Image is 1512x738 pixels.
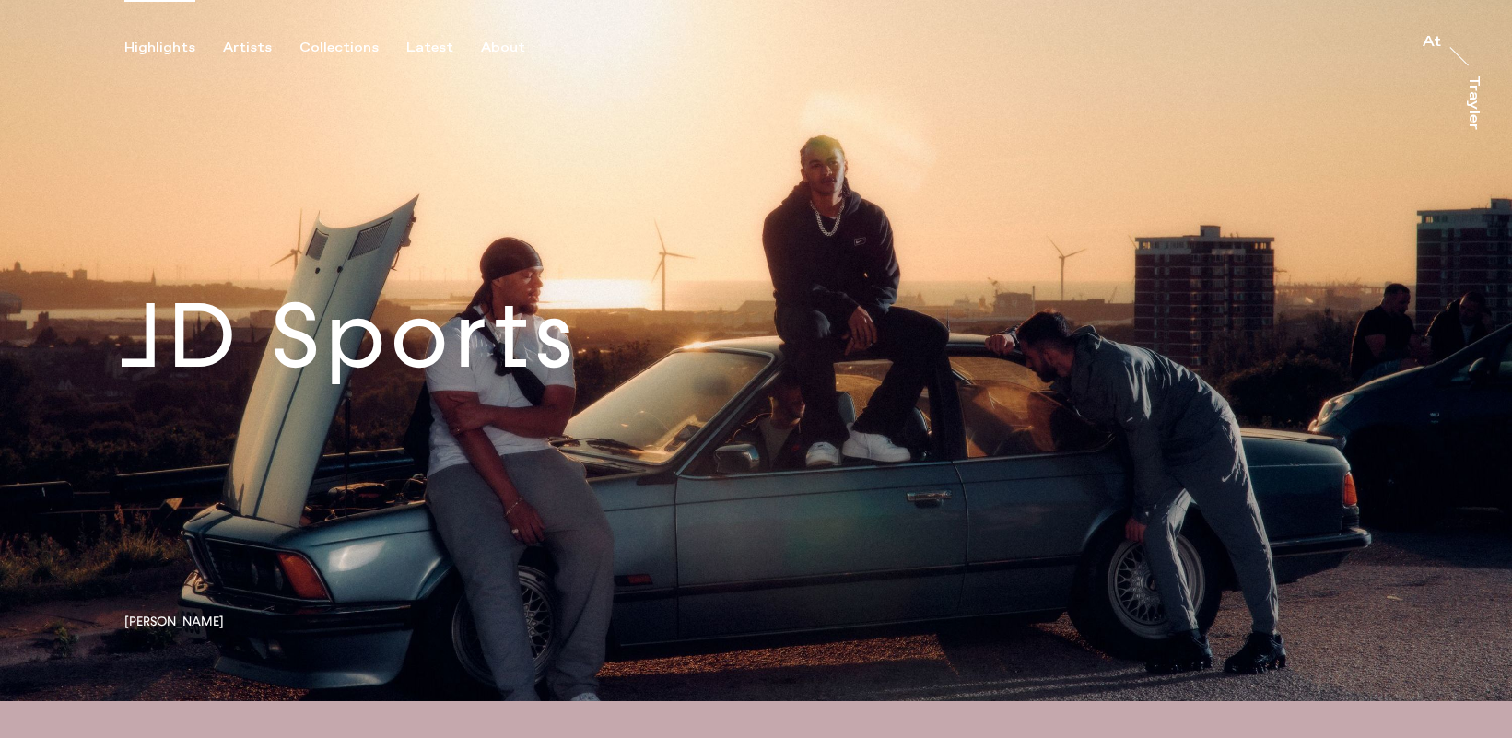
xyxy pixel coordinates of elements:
div: Artists [223,40,272,56]
button: Collections [299,40,406,56]
button: About [481,40,553,56]
button: Latest [406,40,481,56]
div: Highlights [124,40,195,56]
a: At [1423,35,1441,53]
div: Collections [299,40,379,56]
div: About [481,40,525,56]
button: Artists [223,40,299,56]
div: Latest [406,40,453,56]
button: Highlights [124,40,223,56]
a: Trayler [1462,75,1481,150]
div: Trayler [1466,75,1481,130]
